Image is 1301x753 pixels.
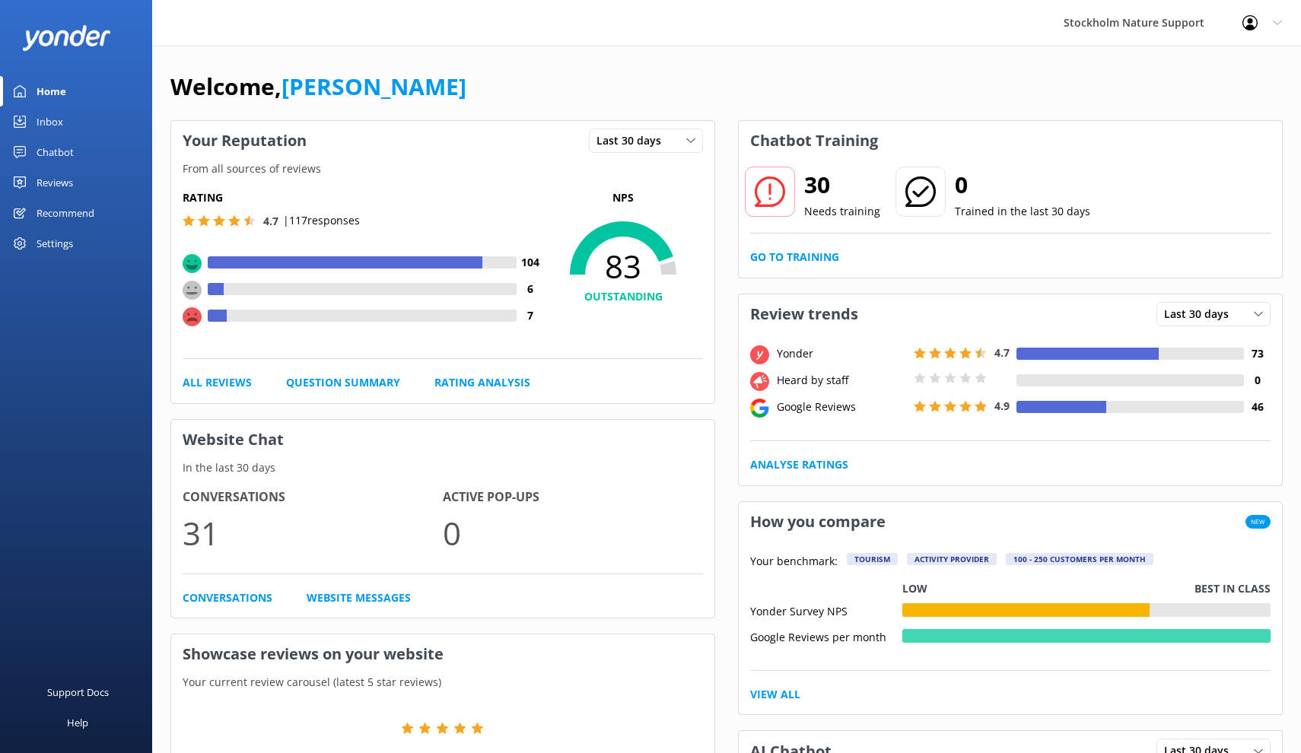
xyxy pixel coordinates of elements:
[171,674,714,691] p: Your current review carousel (latest 5 star reviews)
[47,677,109,707] div: Support Docs
[171,121,318,160] h3: Your Reputation
[171,459,714,476] p: In the last 30 days
[847,553,898,565] div: Tourism
[517,254,543,271] h4: 104
[183,488,443,507] h4: Conversations
[23,25,110,50] img: yonder-white-logo.png
[994,399,1010,413] span: 4.9
[183,589,272,606] a: Conversations
[750,686,800,703] a: View All
[1244,345,1271,362] h4: 73
[804,203,880,220] p: Needs training
[263,214,278,228] span: 4.7
[170,68,466,105] h1: Welcome,
[750,553,838,571] p: Your benchmark:
[283,212,360,229] p: | 117 responses
[596,132,670,149] span: Last 30 days
[955,203,1090,220] p: Trained in the last 30 days
[1245,515,1271,529] span: New
[37,137,74,167] div: Chatbot
[443,507,703,558] p: 0
[773,345,910,362] div: Yonder
[902,580,927,597] p: Low
[171,634,714,674] h3: Showcase reviews on your website
[434,374,530,391] a: Rating Analysis
[1164,306,1238,322] span: Last 30 days
[37,76,66,106] div: Home
[994,345,1010,360] span: 4.7
[543,189,703,206] p: NPS
[517,307,543,324] h4: 7
[1244,372,1271,389] h4: 0
[773,372,910,389] div: Heard by staff
[773,399,910,415] div: Google Reviews
[37,198,94,228] div: Recommend
[1244,399,1271,415] h4: 46
[804,167,880,203] h2: 30
[750,603,902,617] div: Yonder Survey NPS
[750,456,848,473] a: Analyse Ratings
[171,160,714,177] p: From all sources of reviews
[286,374,400,391] a: Question Summary
[750,249,839,265] a: Go to Training
[183,507,443,558] p: 31
[517,281,543,297] h4: 6
[739,294,870,334] h3: Review trends
[443,488,703,507] h4: Active Pop-ups
[67,707,88,738] div: Help
[543,288,703,305] h4: OUTSTANDING
[183,374,252,391] a: All Reviews
[183,189,543,206] h5: Rating
[739,502,897,542] h3: How you compare
[955,167,1090,203] h2: 0
[739,121,889,160] h3: Chatbot Training
[37,106,63,137] div: Inbox
[907,553,997,565] div: Activity Provider
[750,629,902,643] div: Google Reviews per month
[37,167,73,198] div: Reviews
[1006,553,1153,565] div: 100 - 250 customers per month
[171,420,714,459] h3: Website Chat
[1194,580,1271,597] p: Best in class
[307,589,411,606] a: Website Messages
[282,71,466,102] a: [PERSON_NAME]
[37,228,73,259] div: Settings
[543,247,703,285] span: 83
